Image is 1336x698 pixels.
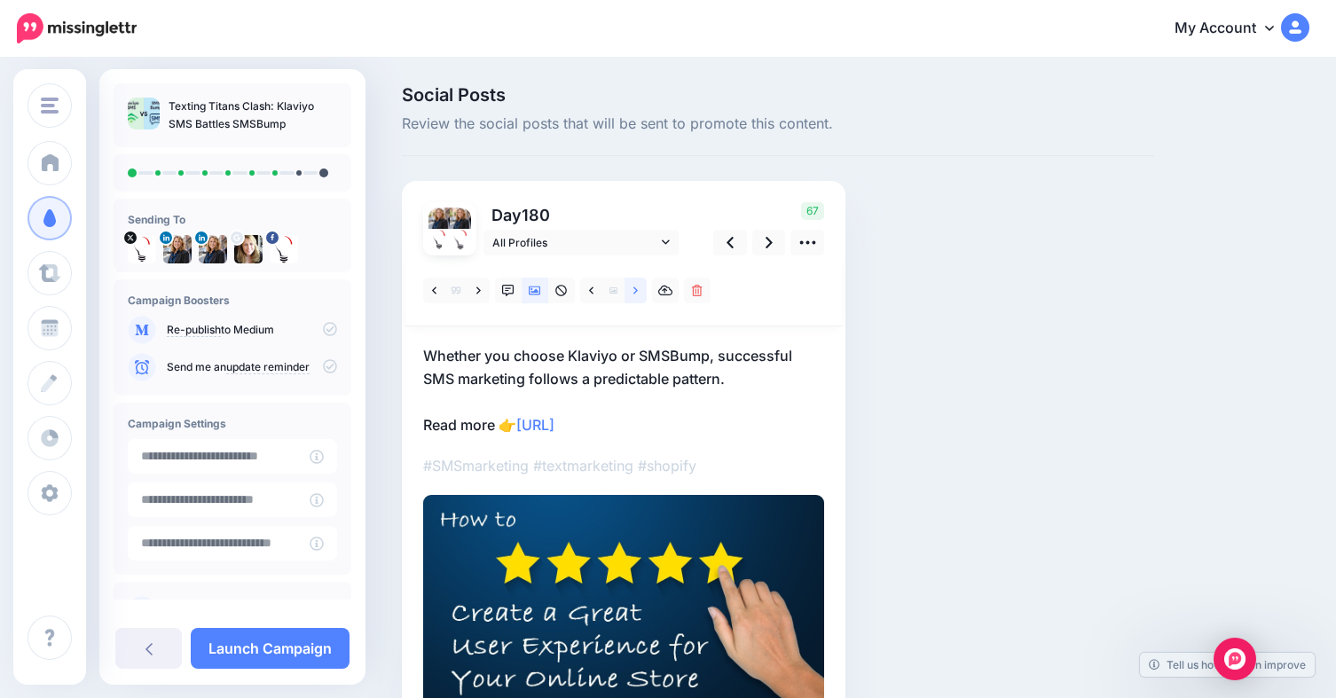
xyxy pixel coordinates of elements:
[169,98,337,133] p: Texting Titans Clash: Klaviyo SMS Battles SMSBump
[226,360,310,374] a: update reminder
[522,206,550,224] span: 180
[402,86,1154,104] span: Social Posts
[423,344,824,436] p: Whether you choose Klaviyo or SMSBump, successful SMS marketing follows a predictable pattern. Re...
[199,235,227,263] img: 1743778515918-40671.png
[128,235,156,263] img: e1bNGjac-40676.jpg
[483,230,679,255] a: All Profiles
[128,213,337,226] h4: Sending To
[167,322,337,338] p: to Medium
[167,323,221,337] a: Re-publish
[428,208,450,229] img: 1743778515918-40671.png
[270,235,298,263] img: picture-bsa63973.png
[1214,638,1256,680] div: Open Intercom Messenger
[1140,653,1315,677] a: Tell us how we can improve
[1157,7,1309,51] a: My Account
[450,229,471,250] img: picture-bsa63973.png
[402,113,1154,136] span: Review the social posts that will be sent to promote this content.
[450,208,471,229] img: 1743778515918-40671.png
[128,98,160,129] img: 578e72cecffa371b2230755799004684_thumb.jpg
[483,202,681,228] p: Day
[428,229,450,250] img: e1bNGjac-40676.jpg
[423,454,824,477] p: #SMSmarketing #textmarketing #shopify
[492,233,657,252] span: All Profiles
[234,235,263,263] img: ACg8ocJ0coae-RZNVTHbrBVoV6RIepLNB0tnktNU2NKdnjVbMkI__9z_s96-c-87585.png
[801,202,824,220] span: 67
[167,359,337,375] p: Send me an
[17,13,137,43] img: Missinglettr
[128,294,337,307] h4: Campaign Boosters
[516,416,554,434] a: [URL]
[163,235,192,263] img: 1743778515918-40671.png
[41,98,59,114] img: menu.png
[128,417,337,430] h4: Campaign Settings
